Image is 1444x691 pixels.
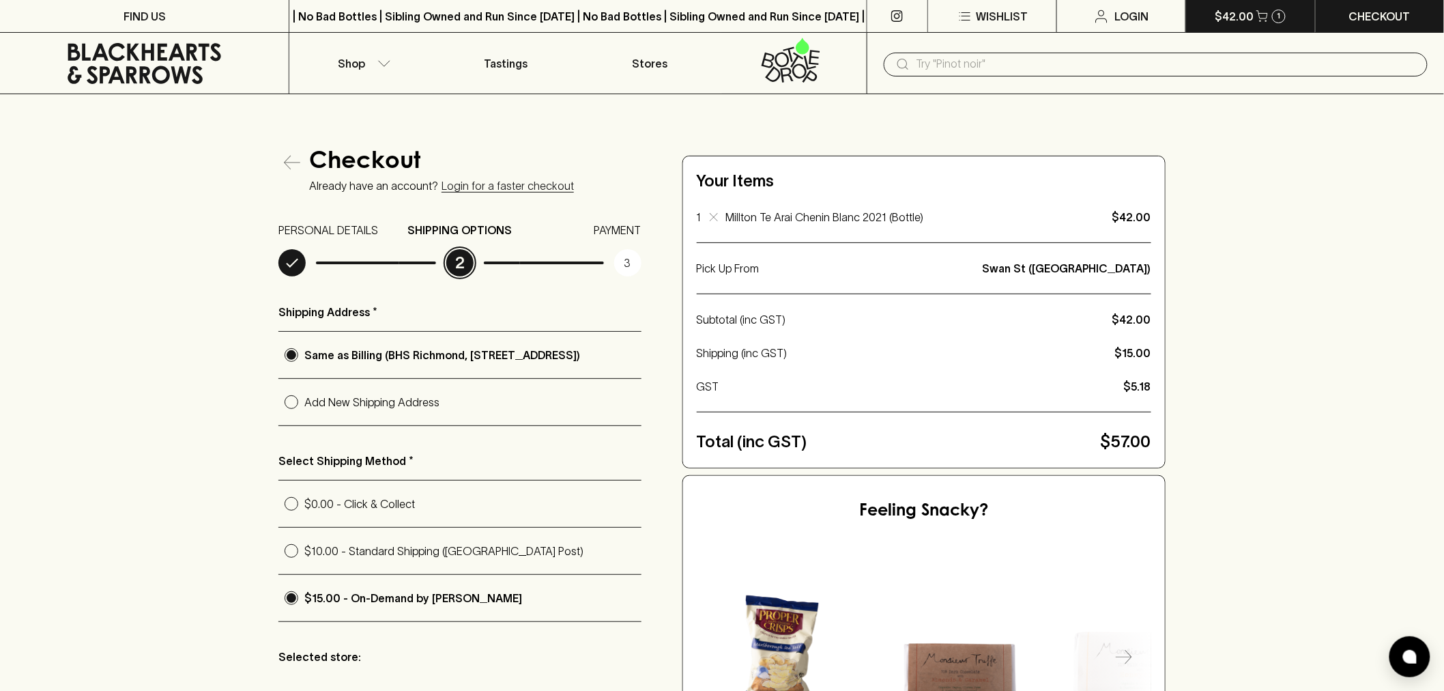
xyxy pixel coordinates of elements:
[697,260,977,277] p: Pick Up From
[278,453,641,469] p: Select Shipping Method *
[278,304,641,320] p: Shipping Address *
[434,33,578,94] a: Tastings
[1115,345,1151,361] p: $15.00
[304,394,641,410] p: Add New Shipping Address
[1277,12,1281,20] p: 1
[1403,650,1417,664] img: bubble-icon
[304,347,641,363] p: Same as Billing (BHS Richmond, [STREET_ADDRESS])
[446,249,474,277] p: 2
[304,496,641,512] p: $0.00 - Click & Collect
[976,8,1028,25] p: Wishlist
[697,429,1095,454] p: Total (inc GST)
[278,222,378,238] p: PERSONAL DETAILS
[309,149,641,178] h4: Checkout
[442,180,574,193] a: Login for a faster checkout
[1112,311,1151,328] p: $42.00
[1215,8,1254,25] p: $42.00
[1115,8,1149,25] p: Login
[484,55,528,72] p: Tastings
[916,53,1417,75] input: Try "Pinot noir"
[633,55,668,72] p: Stores
[304,590,641,606] p: $15.00 - On-Demand by [PERSON_NAME]
[1101,429,1151,454] p: $57.00
[697,170,775,192] h5: Your Items
[407,222,512,238] p: SHIPPING OPTIONS
[697,311,1107,328] p: Subtotal (inc GST)
[697,209,702,225] p: 1
[1083,209,1151,225] p: $42.00
[614,249,641,277] p: 3
[304,543,641,559] p: $10.00 - Standard Shipping ([GEOGRAPHIC_DATA] Post)
[1349,8,1411,25] p: Checkout
[278,649,641,665] p: Selected store:
[309,180,438,192] p: Already have an account?
[726,209,1075,225] p: Millton Te Arai Chenin Blanc 2021 (Bottle)
[578,33,722,94] a: Stores
[982,260,1151,277] p: Swan St ([GEOGRAPHIC_DATA])
[594,222,641,238] p: PAYMENT
[1124,378,1151,395] p: $5.18
[859,500,988,522] h5: Feeling Snacky?
[289,33,433,94] button: Shop
[697,378,1118,395] p: GST
[697,345,1110,361] p: Shipping (inc GST)
[124,8,166,25] p: FIND US
[338,55,365,72] p: Shop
